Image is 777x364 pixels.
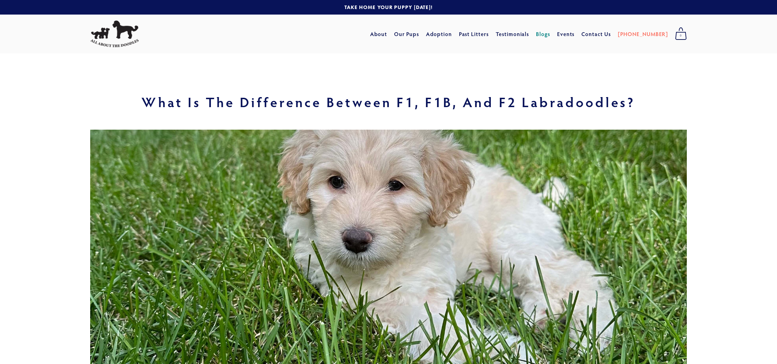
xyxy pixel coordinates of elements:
a: Our Pups [394,28,419,40]
a: About [370,28,387,40]
a: Events [557,28,575,40]
img: All About The Doodles [90,20,139,47]
h1: What Is the Difference Between F1, F1B, and F2 Labradoodles? [90,95,687,109]
a: 0 items in cart [672,25,690,43]
a: Blogs [536,28,550,40]
a: [PHONE_NUMBER] [618,28,668,40]
a: Contact Us [581,28,611,40]
span: 0 [675,31,687,40]
a: Testimonials [496,28,529,40]
a: Adoption [426,28,452,40]
a: Past Litters [459,30,489,37]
